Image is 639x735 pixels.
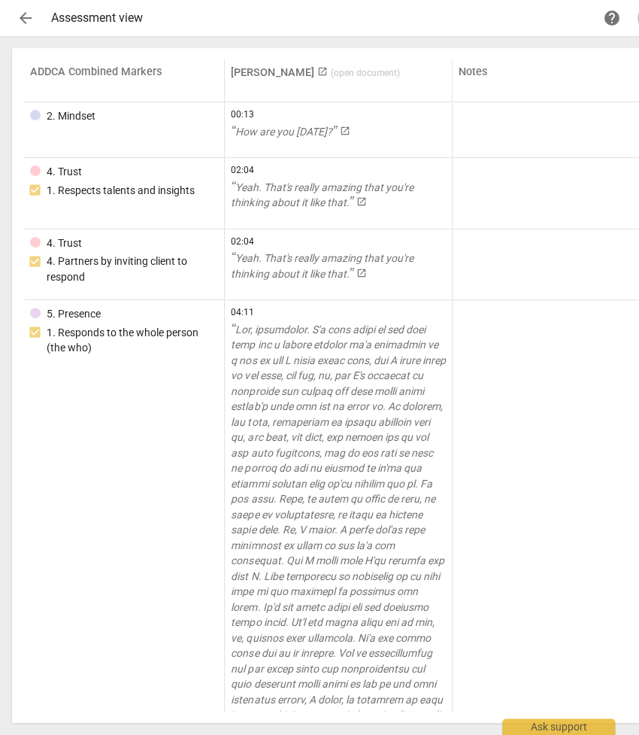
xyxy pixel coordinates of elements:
a: Help [598,5,625,32]
div: 4. Partners by inviting client to respond [47,254,218,284]
div: 1. Respects talents and insights [47,183,195,199]
span: launch [340,126,350,136]
span: How are you [DATE]? [231,126,337,138]
span: 02:04 [231,235,446,248]
span: Yeah. That's really amazing that you're thinking about it like that. [231,181,413,209]
span: launch [316,66,327,77]
a: Yeah. That's really amazing that you're thinking about it like that. [231,180,446,211]
span: launch [356,196,367,207]
span: launch [356,268,367,278]
span: 00:13 [231,108,446,121]
span: help [603,9,621,27]
span: ( open document ) [330,68,399,78]
div: 5. Presence [47,306,101,322]
th: ADDCA Combined Markers [24,60,225,102]
a: How are you [DATE]? [231,124,446,140]
div: 4. Trust [47,235,82,251]
span: Yeah. That's really amazing that you're thinking about it like that. [231,252,413,280]
a: [PERSON_NAME] (open document) [231,66,399,79]
span: arrow_back [17,9,35,27]
div: Ask support [502,718,615,735]
a: Yeah. That's really amazing that you're thinking about it like that. [231,251,446,281]
div: 1. Responds to the whole person (the who) [47,325,218,356]
div: 4. Trust [47,164,82,180]
span: 04:11 [231,306,446,319]
span: 02:04 [231,164,446,177]
div: Assessment view [51,11,598,25]
div: 2. Mindset [47,108,95,124]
